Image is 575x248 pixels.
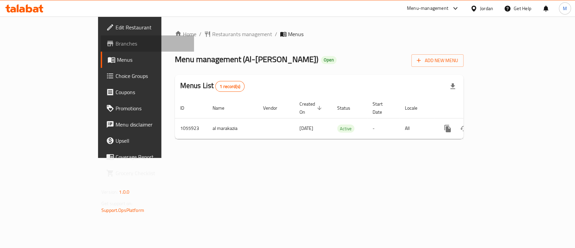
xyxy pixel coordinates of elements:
td: - [367,118,400,139]
span: 1.0.0 [119,188,129,196]
a: Coverage Report [101,149,194,165]
span: Active [337,125,354,133]
span: 1 record(s) [216,83,244,90]
span: Menus [117,56,189,64]
button: Add New Menu [411,54,464,67]
span: Menus [288,30,304,38]
a: Support.OpsPlatform [101,206,144,215]
span: M [563,5,567,12]
a: Branches [101,35,194,52]
span: Menu disclaimer [116,120,189,129]
span: Coupons [116,88,189,96]
a: Menu disclaimer [101,116,194,133]
span: Menu management ( Al-[PERSON_NAME] ) [175,52,318,67]
span: [DATE] [299,124,313,133]
span: Add New Menu [417,56,458,65]
span: Vendor [263,104,286,112]
span: ID [180,104,193,112]
span: Get support on: [101,199,132,208]
span: Status [337,104,359,112]
a: Restaurants management [204,30,272,38]
span: Promotions [116,104,189,112]
div: Total records count [215,81,245,92]
span: Branches [116,39,189,48]
span: Start Date [373,100,391,116]
div: Active [337,125,354,133]
li: / [199,30,201,38]
a: Upsell [101,133,194,149]
span: Restaurants management [212,30,272,38]
li: / [275,30,277,38]
span: Locale [405,104,426,112]
span: Grocery Checklist [116,169,189,177]
a: Coupons [101,84,194,100]
h2: Menus List [180,81,245,92]
span: Choice Groups [116,72,189,80]
table: enhanced table [175,98,510,139]
span: Edit Restaurant [116,23,189,31]
div: Open [321,56,337,64]
a: Grocery Checklist [101,165,194,181]
div: Menu-management [407,4,448,12]
a: Promotions [101,100,194,116]
span: Version: [101,188,118,196]
td: al marakazia [207,118,258,139]
td: All [400,118,434,139]
th: Actions [434,98,510,118]
a: Edit Restaurant [101,19,194,35]
span: Name [213,104,233,112]
span: Created On [299,100,324,116]
div: Jordan [480,5,493,12]
button: Change Status [456,120,472,137]
span: Coverage Report [116,153,189,161]
button: more [440,120,456,137]
nav: breadcrumb [175,30,464,38]
span: Open [321,57,337,63]
div: Export file [445,78,461,94]
a: Menus [101,52,194,68]
span: Upsell [116,137,189,145]
a: Choice Groups [101,68,194,84]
